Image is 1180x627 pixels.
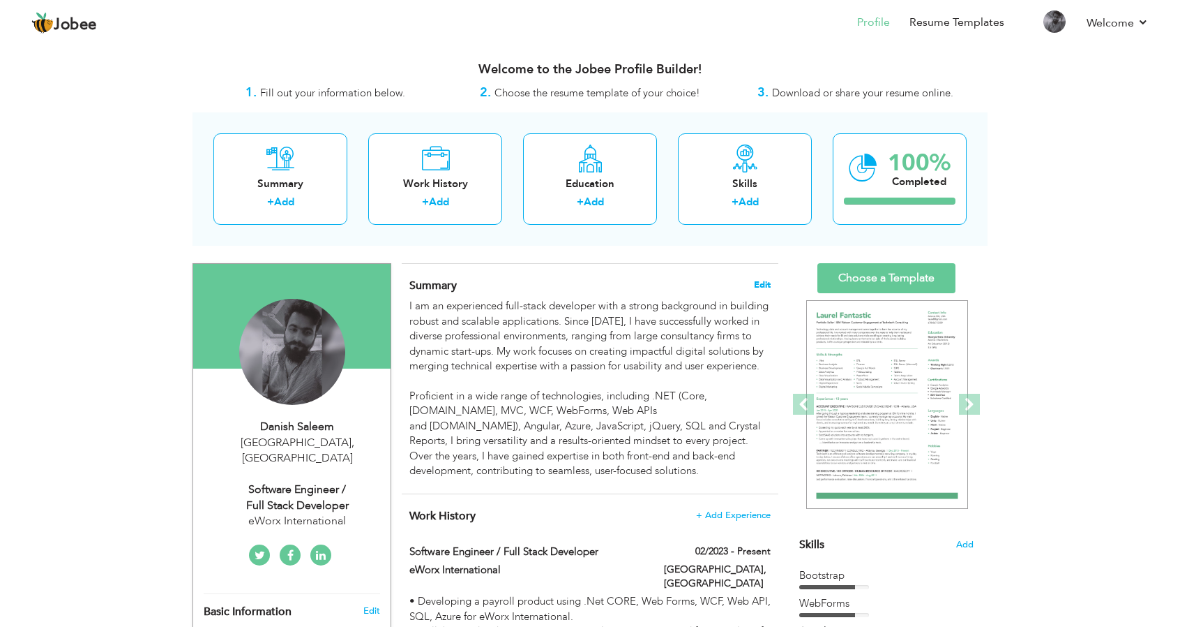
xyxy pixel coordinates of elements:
[772,86,953,100] span: Download or share your resume online.
[888,152,951,175] div: 100%
[757,84,769,101] strong: 3.
[409,299,771,478] div: I am an experienced full-stack developer with a strong background in building robust and scalable...
[260,86,405,100] span: Fill out your information below.
[429,195,449,209] a: Add
[732,195,739,209] label: +
[409,279,771,293] h4: Adding a summary is a quick and easy way to highlight your experience and interests.
[192,63,988,77] h3: Welcome to the Jobee Profile Builder!
[409,278,457,293] span: Summary
[422,195,429,209] label: +
[577,195,584,209] label: +
[379,177,491,191] div: Work History
[494,86,700,100] span: Choose the resume template of your choice!
[274,195,294,209] a: Add
[909,15,1004,31] a: Resume Templates
[695,545,771,559] label: 02/2023 - Present
[409,509,771,523] h4: This helps to show the companies you have worked for.
[1043,10,1066,33] img: Profile Img
[689,177,801,191] div: Skills
[857,15,890,31] a: Profile
[204,435,391,467] div: [GEOGRAPHIC_DATA] [GEOGRAPHIC_DATA]
[739,195,759,209] a: Add
[409,508,476,524] span: Work History
[799,568,974,583] div: Bootstrap
[363,605,380,617] a: Edit
[204,606,292,619] span: Basic Information
[696,510,771,520] span: + Add Experience
[31,12,54,34] img: jobee.io
[664,563,771,591] label: [GEOGRAPHIC_DATA], [GEOGRAPHIC_DATA]
[799,596,974,611] div: WebForms
[817,263,955,293] a: Choose a Template
[204,419,391,435] div: Danish Saleem
[204,513,391,529] div: eWorx International
[409,545,644,559] label: Software Engineer / Full Stack Developer
[239,299,345,405] img: Danish Saleem
[54,17,97,33] span: Jobee
[534,177,646,191] div: Education
[245,84,257,101] strong: 1.
[204,482,391,514] div: Software Engineer / Full Stack Developer
[584,195,604,209] a: Add
[225,177,336,191] div: Summary
[31,12,97,34] a: Jobee
[1087,15,1149,31] a: Welcome
[267,195,274,209] label: +
[888,175,951,189] div: Completed
[799,537,824,552] span: Skills
[956,538,974,552] span: Add
[480,84,491,101] strong: 2.
[754,280,771,290] span: Edit
[409,563,644,577] label: eWorx International
[351,435,354,450] span: ,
